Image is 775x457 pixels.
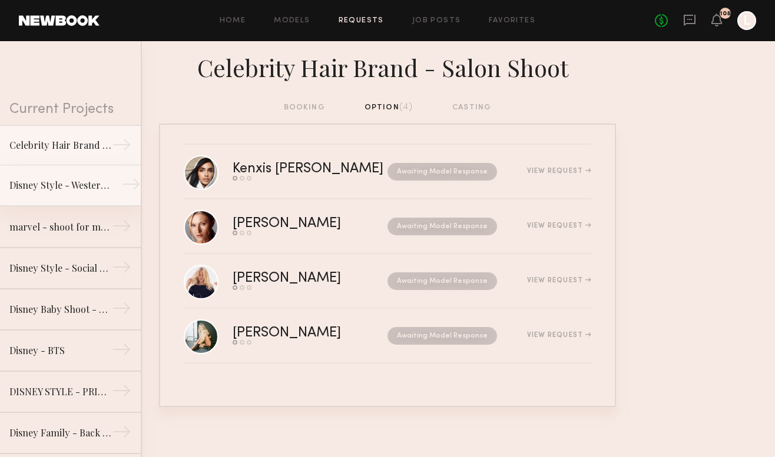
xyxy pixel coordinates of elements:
div: DISNEY STYLE - PRINCESS [9,385,112,399]
div: Celebrity Hair Brand - Salon Shoot [9,138,112,152]
div: View Request [527,222,591,229]
a: Requests [339,17,384,25]
nb-request-status: Awaiting Model Response [387,218,497,235]
a: Models [274,17,310,25]
a: Home [220,17,246,25]
div: Disney Style - Social Shoot [9,261,112,275]
a: Kenxis [PERSON_NAME]Awaiting Model ResponseView Request [184,145,591,199]
div: [PERSON_NAME] [233,326,365,340]
div: → [112,135,131,159]
div: View Request [527,168,591,175]
div: → [112,299,131,322]
div: → [112,216,131,240]
a: [PERSON_NAME]Awaiting Model ResponseView Request [184,254,591,309]
a: Favorites [489,17,535,25]
div: → [112,422,131,446]
div: Disney Baby Shoot - Models with Babies Under 1 [9,302,112,316]
a: L [737,11,756,30]
div: Disney - BTS [9,343,112,358]
nb-request-status: Awaiting Model Response [387,272,497,290]
div: View Request [527,277,591,284]
a: Job Posts [412,17,461,25]
div: View Request [527,332,591,339]
nb-request-status: Awaiting Model Response [387,327,497,345]
div: → [112,340,131,363]
div: → [112,258,131,281]
div: → [112,381,131,405]
div: Celebrity Hair Brand - Salon Shoot [159,51,616,82]
div: Disney Style - Western Shoot [9,178,112,192]
a: [PERSON_NAME]Awaiting Model ResponseView Request [184,309,591,363]
div: [PERSON_NAME] [233,217,365,231]
div: Disney Family - Back to School [9,426,112,440]
nb-request-status: Awaiting Model Response [387,163,497,181]
div: Kenxis [PERSON_NAME] [233,162,386,176]
a: [PERSON_NAME]Awaiting Model ResponseView Request [184,199,591,254]
div: 108 [720,11,731,17]
div: marvel - shoot for marvel socials [9,220,112,234]
div: → [121,175,141,198]
div: [PERSON_NAME] [233,272,365,285]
